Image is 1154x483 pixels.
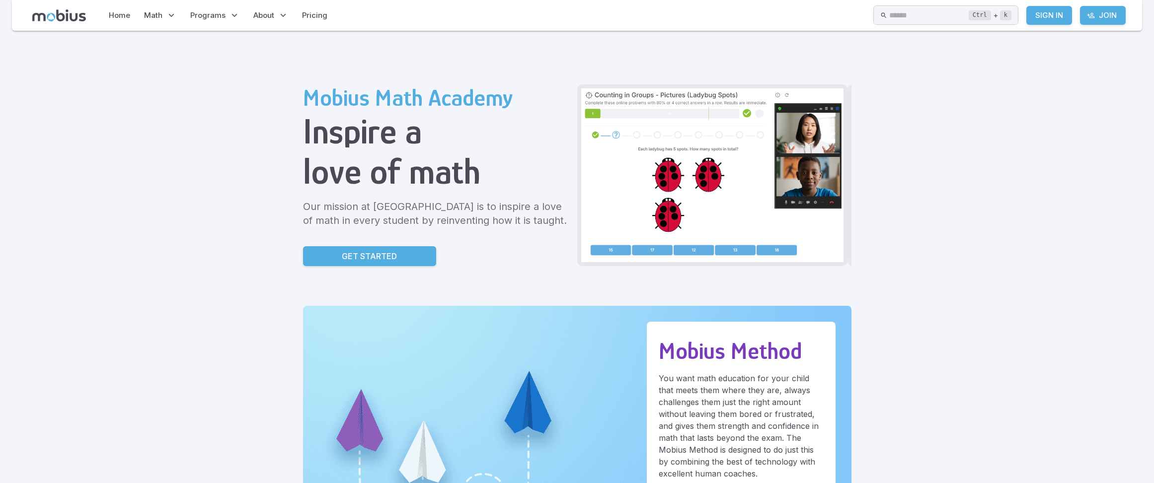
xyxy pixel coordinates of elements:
a: Join [1080,6,1126,25]
div: + [969,9,1011,21]
a: Get Started [303,246,436,266]
span: Math [144,10,162,21]
a: Home [106,4,133,27]
h2: Mobius Math Academy [303,84,569,111]
p: Get Started [342,250,397,262]
kbd: Ctrl [969,10,991,20]
span: About [253,10,274,21]
span: Programs [190,10,226,21]
h2: Mobius Method [659,338,824,364]
h1: love of math [303,151,569,192]
kbd: k [1000,10,1011,20]
p: Our mission at [GEOGRAPHIC_DATA] is to inspire a love of math in every student by reinventing how... [303,200,569,227]
p: You want math education for your child that meets them where they are, always challenges them jus... [659,372,824,480]
img: Grade 2 Class [581,88,844,262]
h1: Inspire a [303,111,569,151]
a: Pricing [299,4,330,27]
a: Sign In [1026,6,1072,25]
